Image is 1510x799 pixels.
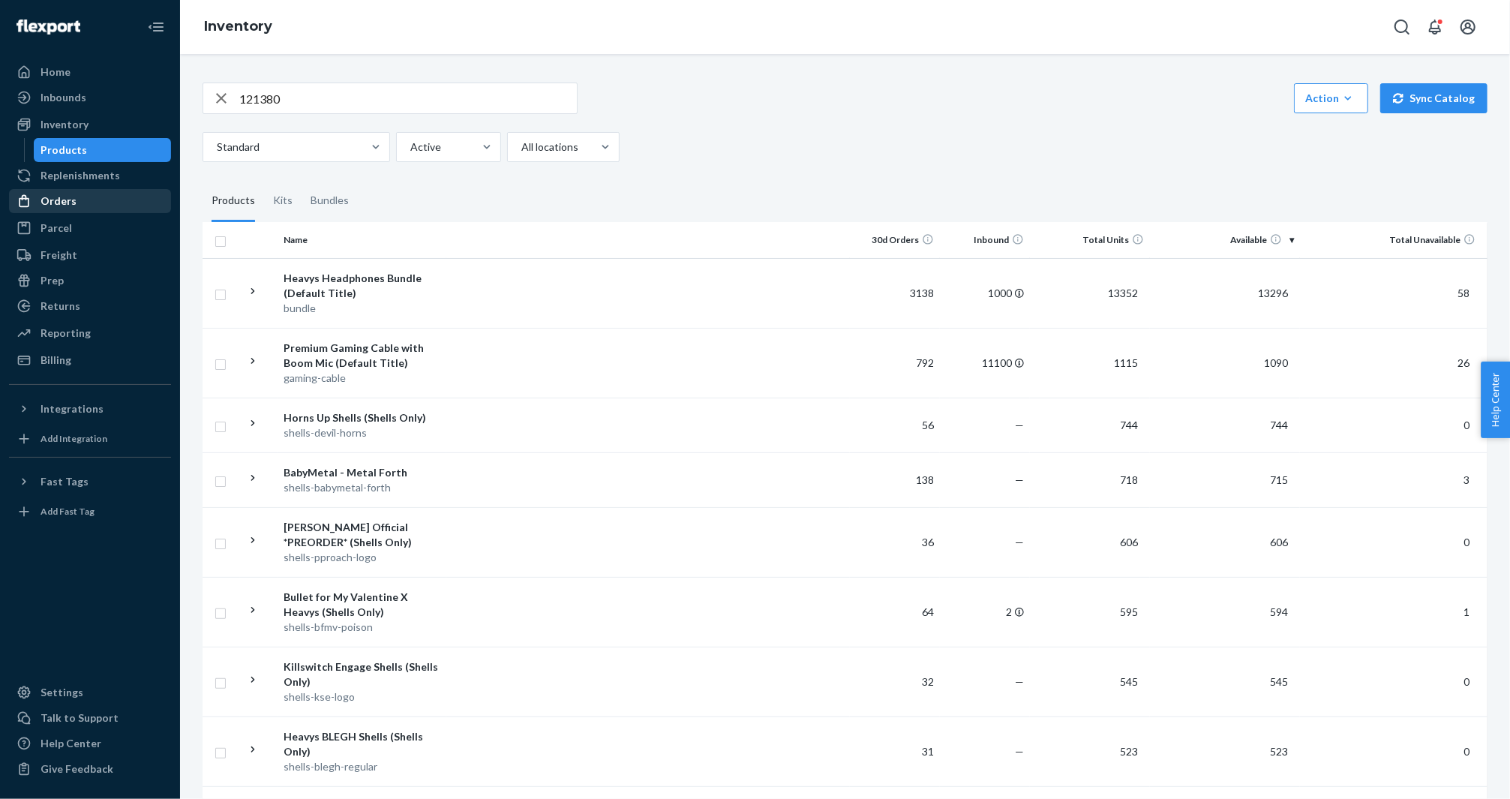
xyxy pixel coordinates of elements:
[284,425,440,440] div: shells-devil-horns
[850,452,940,507] td: 138
[41,736,101,751] div: Help Center
[141,12,171,42] button: Close Navigation
[41,326,91,341] div: Reporting
[850,716,940,786] td: 31
[1264,675,1294,688] span: 545
[9,348,171,372] a: Billing
[940,222,1030,258] th: Inbound
[9,706,171,730] a: Talk to Support
[284,590,440,620] div: Bullet for My Valentine X Heavys (Shells Only)
[1264,536,1294,548] span: 606
[9,269,171,293] a: Prep
[284,759,440,774] div: shells-blegh-regular
[192,5,284,49] ol: breadcrumbs
[284,410,440,425] div: Horns Up Shells (Shells Only)
[284,465,440,480] div: BabyMetal - Metal Forth
[284,620,440,635] div: shells-bfmv-poison
[850,647,940,716] td: 32
[212,180,255,222] div: Products
[1015,536,1024,548] span: —
[41,432,107,445] div: Add Integration
[1015,473,1024,486] span: —
[409,140,410,155] input: Active
[1457,473,1475,486] span: 3
[41,761,113,776] div: Give Feedback
[850,258,940,328] td: 3138
[284,520,440,550] div: [PERSON_NAME] Official *PREORDER* (Shells Only)
[1114,536,1144,548] span: 606
[1114,675,1144,688] span: 545
[41,505,95,518] div: Add Fast Tag
[9,164,171,188] a: Replenishments
[41,299,80,314] div: Returns
[273,180,293,222] div: Kits
[1114,473,1144,486] span: 718
[850,222,940,258] th: 30d Orders
[1451,356,1475,369] span: 26
[284,341,440,371] div: Premium Gaming Cable with Boom Mic (Default Title)
[41,194,77,209] div: Orders
[1114,419,1144,431] span: 744
[1102,287,1144,299] span: 13352
[9,397,171,421] button: Integrations
[284,301,440,316] div: bundle
[284,271,440,301] div: Heavys Headphones Bundle (Default Title)
[1015,745,1024,758] span: —
[284,729,440,759] div: Heavys BLEGH Shells (Shells Only)
[41,65,71,80] div: Home
[850,328,940,398] td: 792
[1457,745,1475,758] span: 0
[9,500,171,524] a: Add Fast Tag
[940,577,1030,647] td: 2
[41,117,89,132] div: Inventory
[311,180,349,222] div: Bundles
[850,577,940,647] td: 64
[284,480,440,495] div: shells-babymetal-forth
[1380,83,1487,113] button: Sync Catalog
[9,113,171,137] a: Inventory
[1387,12,1417,42] button: Open Search Box
[1114,605,1144,618] span: 595
[284,550,440,565] div: shells-pproach-logo
[239,83,577,113] input: Search inventory by name or sku
[850,398,940,452] td: 56
[41,248,77,263] div: Freight
[9,731,171,755] a: Help Center
[1114,745,1144,758] span: 523
[1457,605,1475,618] span: 1
[9,189,171,213] a: Orders
[215,140,217,155] input: Standard
[41,143,88,158] div: Products
[41,685,83,700] div: Settings
[9,427,171,451] a: Add Integration
[1453,12,1483,42] button: Open account menu
[1252,287,1294,299] span: 13296
[940,258,1030,328] td: 1000
[1457,536,1475,548] span: 0
[1108,356,1144,369] span: 1115
[9,470,171,494] button: Fast Tags
[940,328,1030,398] td: 11100
[204,18,272,35] a: Inventory
[41,221,72,236] div: Parcel
[1420,12,1450,42] button: Open notifications
[284,689,440,704] div: shells-kse-logo
[1451,287,1475,299] span: 58
[9,294,171,318] a: Returns
[278,222,446,258] th: Name
[1481,362,1510,438] button: Help Center
[520,140,521,155] input: All locations
[1294,83,1368,113] button: Action
[1264,473,1294,486] span: 715
[1015,419,1024,431] span: —
[9,243,171,267] a: Freight
[1457,419,1475,431] span: 0
[41,168,120,183] div: Replenishments
[41,90,86,105] div: Inbounds
[17,20,80,35] img: Flexport logo
[9,321,171,345] a: Reporting
[284,371,440,386] div: gaming-cable
[1030,222,1150,258] th: Total Units
[1300,222,1487,258] th: Total Unavailable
